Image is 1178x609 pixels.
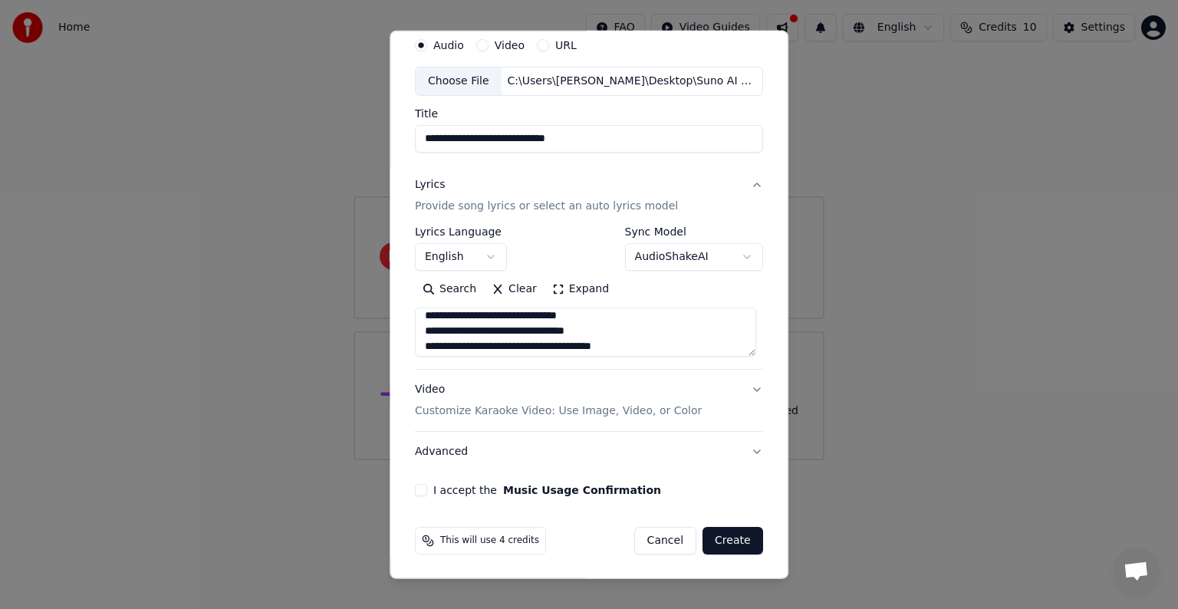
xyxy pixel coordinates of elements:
button: Expand [545,277,617,301]
label: Lyrics Language [415,226,507,237]
p: Provide song lyrics or select an auto lyrics model [415,199,678,214]
span: This will use 4 credits [440,535,539,547]
button: Advanced [415,432,763,472]
p: Customize Karaoke Video: Use Image, Video, or Color [415,403,702,419]
div: LyricsProvide song lyrics or select an auto lyrics model [415,226,763,369]
button: Search [415,277,484,301]
button: Cancel [634,527,696,555]
label: Video [495,40,525,51]
label: I accept the [433,485,661,495]
button: VideoCustomize Karaoke Video: Use Image, Video, or Color [415,370,763,431]
label: Audio [433,40,464,51]
label: Sync Model [625,226,763,237]
div: Video [415,382,702,419]
div: C:\Users\[PERSON_NAME]\Desktop\Suno AI Music Generator\Arthe World Songs\Lore Songs\Czernobog's a... [502,74,762,89]
button: Clear [484,277,545,301]
label: URL [555,40,577,51]
button: I accept the [503,485,661,495]
div: Choose File [416,67,502,95]
button: LyricsProvide song lyrics or select an auto lyrics model [415,165,763,226]
label: Title [415,108,763,119]
div: Lyrics [415,177,445,193]
button: Create [703,527,763,555]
